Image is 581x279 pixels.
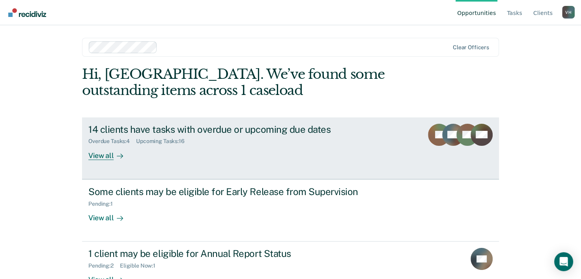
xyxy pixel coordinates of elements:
[88,248,365,259] div: 1 client may be eligible for Annual Report Status
[88,145,133,160] div: View all
[88,186,365,197] div: Some clients may be eligible for Early Release from Supervision
[136,138,191,145] div: Upcoming Tasks : 16
[82,179,499,242] a: Some clients may be eligible for Early Release from SupervisionPending:1View all
[88,138,136,145] div: Overdue Tasks : 4
[82,117,499,179] a: 14 clients have tasks with overdue or upcoming due datesOverdue Tasks:4Upcoming Tasks:16View all
[8,8,46,17] img: Recidiviz
[453,44,489,51] div: Clear officers
[120,262,162,269] div: Eligible Now : 1
[88,201,119,207] div: Pending : 1
[88,124,365,135] div: 14 clients have tasks with overdue or upcoming due dates
[562,6,575,19] div: V H
[88,207,133,222] div: View all
[88,262,120,269] div: Pending : 2
[82,66,415,99] div: Hi, [GEOGRAPHIC_DATA]. We’ve found some outstanding items across 1 caseload
[554,252,573,271] div: Open Intercom Messenger
[562,6,575,19] button: Profile dropdown button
